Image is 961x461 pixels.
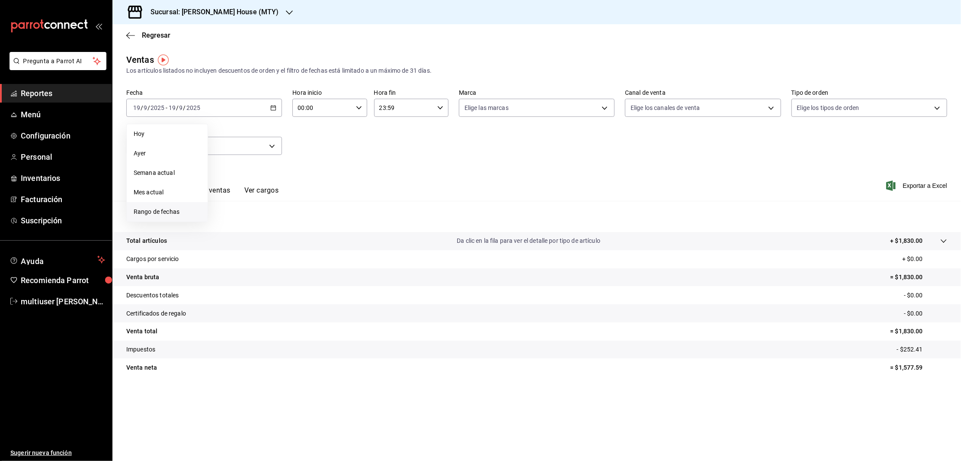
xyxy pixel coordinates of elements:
input: -- [168,104,176,111]
span: Menú [21,109,105,120]
button: Regresar [126,31,170,39]
button: Ver cargos [244,186,279,201]
label: Canal de venta [625,90,781,96]
span: Sugerir nueva función [10,448,105,458]
p: Descuentos totales [126,291,179,300]
div: navigation tabs [140,186,279,201]
p: Venta neta [126,363,157,372]
span: Suscripción [21,215,105,226]
label: Fecha [126,90,282,96]
span: Regresar [142,31,170,39]
img: Tooltip marker [158,55,169,65]
label: Hora inicio [292,90,367,96]
p: - $252.41 [897,345,947,354]
label: Marca [459,90,615,96]
input: ---- [150,104,165,111]
span: Elige los canales de venta [631,103,700,112]
span: / [176,104,179,111]
label: Tipo de orden [791,90,947,96]
p: - $0.00 [904,309,947,318]
span: Configuración [21,130,105,142]
p: Venta total [126,327,157,336]
span: Elige las marcas [464,103,509,112]
input: -- [143,104,147,111]
span: Hoy [134,129,201,139]
p: Venta bruta [126,273,159,282]
span: / [147,104,150,111]
div: Ventas [126,53,154,66]
span: Semana actual [134,168,201,177]
a: Pregunta a Parrot AI [6,63,106,72]
div: Los artículos listados no incluyen descuentos de orden y el filtro de fechas está limitado a un m... [126,66,947,75]
p: Impuestos [126,345,155,354]
input: -- [179,104,183,111]
h3: Sucursal: [PERSON_NAME] House (MTY) [144,7,279,17]
span: multiuser [PERSON_NAME] [21,296,105,307]
p: - $0.00 [904,291,947,300]
span: Rango de fechas [134,207,201,216]
label: Hora fin [374,90,448,96]
p: = $1,577.59 [891,363,947,372]
span: Pregunta a Parrot AI [23,57,93,66]
span: Ayuda [21,255,94,265]
button: Exportar a Excel [888,181,947,191]
span: Reportes [21,87,105,99]
input: -- [133,104,141,111]
span: Recomienda Parrot [21,274,105,286]
p: + $0.00 [902,255,947,264]
span: / [141,104,143,111]
p: Certificados de regalo [126,309,186,318]
span: Mes actual [134,188,201,197]
button: Pregunta a Parrot AI [10,52,106,70]
p: Da clic en la fila para ver el detalle por tipo de artículo [457,236,600,245]
p: Resumen [126,211,947,222]
p: Cargos por servicio [126,255,179,264]
p: + $1,830.00 [891,236,923,245]
p: = $1,830.00 [891,273,947,282]
button: Ver ventas [196,186,231,201]
button: open_drawer_menu [95,23,102,29]
input: ---- [186,104,201,111]
p: Total artículos [126,236,167,245]
span: Inventarios [21,172,105,184]
p: = $1,830.00 [891,327,947,336]
span: / [183,104,186,111]
span: Personal [21,151,105,163]
span: - [166,104,167,111]
span: Elige los tipos de orden [797,103,859,112]
span: Facturación [21,193,105,205]
span: Ayer [134,149,201,158]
